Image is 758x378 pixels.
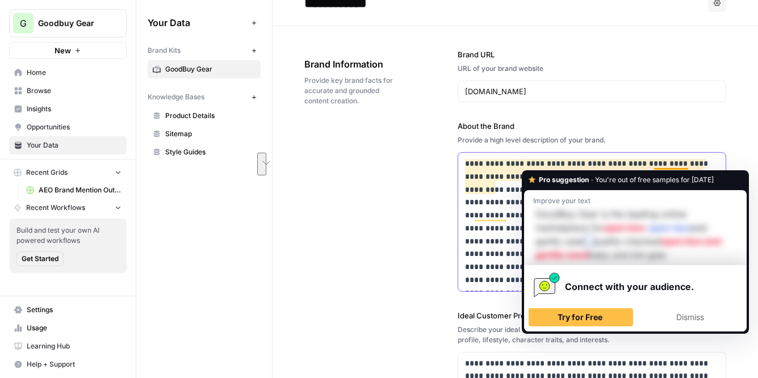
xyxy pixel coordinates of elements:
span: Sitemap [165,129,256,139]
div: Provide a high level description of your brand. [458,135,726,145]
label: Brand URL [458,49,726,60]
button: Recent Workflows [9,199,127,216]
label: About the Brand [458,120,726,132]
a: Home [9,64,127,82]
span: Style Guides [165,147,256,157]
span: Recent Workflows [26,203,85,213]
div: To enrich screen reader interactions, please activate Accessibility in Grammarly extension settings [458,153,726,291]
a: AEO Brand Mention Outreach [21,181,127,199]
span: Learning Hub [27,341,122,351]
button: Help + Support [9,355,127,373]
a: Product Details [148,107,261,125]
button: New [9,42,127,59]
span: Recent Grids [26,167,68,178]
span: Insights [27,104,122,114]
span: Help + Support [27,359,122,369]
span: Browse [27,86,122,96]
span: Provide key brand facts for accurate and grounded content creation. [304,75,394,106]
span: Knowledge Bases [148,92,204,102]
span: GoodBuy Gear [165,64,256,74]
div: Describe your ideal customer profile including, but not limited to, demographic profile, lifestyl... [458,325,726,345]
input: www.sundaysoccer.com [465,86,719,97]
span: Build and test your own AI powered workflows [16,225,120,246]
button: Recent Grids [9,164,127,181]
a: Browse [9,82,127,100]
a: Opportunities [9,118,127,136]
span: Brand Information [304,57,394,71]
a: Style Guides [148,143,261,161]
a: Usage [9,319,127,337]
span: Goodbuy Gear [38,18,107,29]
span: G [20,16,27,30]
div: URL of your brand website [458,64,726,74]
a: Your Data [9,136,127,154]
span: Opportunities [27,122,122,132]
span: Your Data [27,140,122,150]
button: Get Started [16,251,64,266]
a: Sitemap [148,125,261,143]
span: AEO Brand Mention Outreach [39,185,122,195]
span: Usage [27,323,122,333]
span: Settings [27,305,122,315]
label: Ideal Customer Profile [458,310,726,321]
button: Workspace: Goodbuy Gear [9,9,127,37]
span: New [55,45,71,56]
span: Your Data [148,16,247,30]
span: Brand Kits [148,45,181,56]
span: Home [27,68,122,78]
a: Insights [9,100,127,118]
a: Settings [9,301,127,319]
a: GoodBuy Gear [148,60,261,78]
a: Learning Hub [9,337,127,355]
span: Get Started [22,254,58,264]
span: Product Details [165,111,256,121]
